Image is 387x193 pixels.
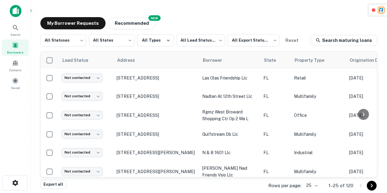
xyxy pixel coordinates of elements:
[291,52,346,69] th: Property Type
[117,75,196,81] p: [STREET_ADDRESS]
[40,17,106,29] button: My Borrower Requests
[268,182,301,189] p: Rows per page:
[11,85,20,90] span: Saved
[58,52,113,69] th: Lead Status
[263,168,288,175] p: FL
[294,149,343,156] p: Industrial
[294,131,343,138] p: Multifamily
[294,93,343,100] p: Multifamily
[2,22,29,38] a: Search
[295,57,332,64] span: Property Type
[282,34,302,46] button: Reset
[263,93,288,100] p: FL
[40,180,66,189] button: Export all
[202,109,257,122] p: rgmz west broward shopping ctr op 2 wa l
[40,32,86,48] div: All Statuses
[228,32,280,48] div: All Export Statuses
[61,130,103,139] div: Not contacted
[260,52,291,69] th: State
[2,57,29,74] a: Contacts
[202,149,257,156] p: n & b 1601 llc
[148,15,161,21] div: NEW
[117,57,143,64] span: Address
[202,131,257,138] p: gulfstream db llc
[117,113,196,118] p: [STREET_ADDRESS]
[202,75,257,81] p: las olas friendship llc
[202,93,257,100] p: nadlan at 12th street llc
[117,169,196,174] p: [STREET_ADDRESS][PERSON_NAME]
[2,39,29,56] a: Borrowers
[294,75,343,81] p: Retail
[117,132,196,137] p: [STREET_ADDRESS]
[203,57,230,64] span: Borrower
[7,50,24,55] span: Borrowers
[62,57,96,64] span: Lead Status
[61,73,103,82] div: Not contacted
[117,150,196,155] p: [STREET_ADDRESS][PERSON_NAME]
[202,165,257,178] p: [PERSON_NAME] nad friends vsio llc
[113,52,199,69] th: Address
[304,181,319,190] div: 25
[61,167,103,176] div: Not contacted
[89,32,135,48] div: All States
[9,68,21,72] span: Contacts
[263,131,288,138] p: FL
[329,182,353,189] p: 1–25 of 120
[61,111,103,120] div: Not contacted
[137,34,174,46] button: All Types
[176,32,225,48] div: All Lead Statuses
[10,5,21,17] img: capitalize-icon.png
[108,17,156,29] button: Recommended
[294,112,343,119] p: Office
[10,32,20,37] span: Search
[61,148,103,157] div: Not contacted
[294,168,343,175] p: Multifamily
[263,75,288,81] p: FL
[356,144,387,173] iframe: Chat Widget
[263,112,288,119] p: FL
[117,94,196,99] p: [STREET_ADDRESS]
[2,75,29,91] a: Saved
[263,149,288,156] p: FL
[264,57,284,64] span: State
[367,181,377,191] button: Go to next page
[311,35,377,46] a: Search maturing loans
[199,52,260,69] th: Borrower
[61,92,103,101] div: Not contacted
